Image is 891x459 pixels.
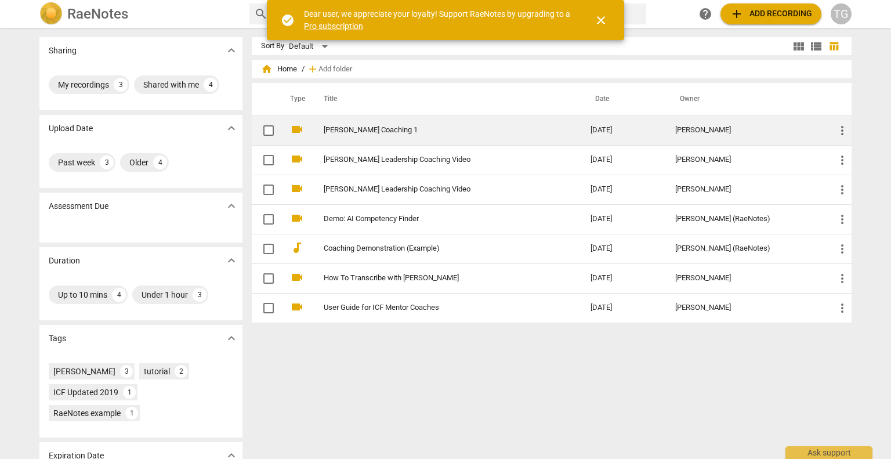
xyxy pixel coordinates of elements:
td: [DATE] [581,263,666,293]
p: Upload Date [49,122,93,135]
span: videocam [290,122,304,136]
span: videocam [290,152,304,166]
span: expand_more [224,44,238,57]
a: LogoRaeNotes [39,2,240,26]
span: search [254,7,268,21]
img: Logo [39,2,63,26]
th: Type [281,83,310,115]
div: Up to 10 mins [58,289,107,301]
span: more_vert [835,242,849,256]
button: Upload [720,3,821,24]
button: Show more [223,42,240,59]
span: expand_more [224,254,238,268]
div: Older [129,157,148,168]
button: List view [807,38,825,55]
div: 2 [175,365,187,378]
p: Assessment Due [49,200,108,212]
span: expand_more [224,199,238,213]
div: Ask support [785,446,872,459]
button: Close [587,6,615,34]
div: 4 [112,288,126,302]
th: Title [310,83,581,115]
a: Pro subscription [304,21,363,31]
span: view_module [792,39,806,53]
div: [PERSON_NAME] [675,303,817,312]
span: check_circle [281,13,295,27]
div: 3 [114,78,128,92]
div: Shared with me [143,79,199,91]
div: 4 [204,78,218,92]
td: [DATE] [581,145,666,175]
span: videocam [290,182,304,196]
div: Past week [58,157,95,168]
div: [PERSON_NAME] [675,185,817,194]
span: home [261,63,273,75]
div: RaeNotes example [53,407,121,419]
span: videocam [290,270,304,284]
a: Coaching Demonstration (Example) [324,244,549,253]
td: [DATE] [581,115,666,145]
span: close [594,13,608,27]
button: Show more [223,252,240,269]
a: [PERSON_NAME] Leadership Coaching Video [324,156,549,164]
span: help [698,7,712,21]
div: [PERSON_NAME] [675,126,817,135]
span: more_vert [835,301,849,315]
th: Date [581,83,666,115]
span: view_list [809,39,823,53]
a: [PERSON_NAME] Coaching 1 [324,126,549,135]
button: Show more [223,120,240,137]
span: videocam [290,211,304,225]
div: 1 [123,386,136,399]
div: Under 1 hour [142,289,188,301]
a: [PERSON_NAME] Leadership Coaching Video [324,185,549,194]
div: 3 [100,156,114,169]
span: audiotrack [290,241,304,255]
div: [PERSON_NAME] [675,274,817,283]
span: more_vert [835,124,849,138]
h2: RaeNotes [67,6,128,22]
td: [DATE] [581,175,666,204]
span: expand_more [224,121,238,135]
span: more_vert [835,153,849,167]
button: Show more [223,197,240,215]
div: [PERSON_NAME] (RaeNotes) [675,244,817,253]
span: more_vert [835,183,849,197]
span: Add folder [318,65,352,74]
span: add [307,63,318,75]
th: Owner [666,83,826,115]
span: Home [261,63,297,75]
span: / [302,65,305,74]
div: 3 [120,365,133,378]
a: User Guide for ICF Mentor Coaches [324,303,549,312]
span: table_chart [828,41,839,52]
span: expand_more [224,331,238,345]
a: Help [695,3,716,24]
span: more_vert [835,272,849,285]
button: Show more [223,330,240,347]
p: Duration [49,255,80,267]
button: Tile view [790,38,807,55]
div: Default [289,37,332,56]
div: ICF Updated 2019 [53,386,118,398]
div: 3 [193,288,207,302]
button: Table view [825,38,842,55]
span: more_vert [835,212,849,226]
div: Dear user, we appreciate your loyalty! Support RaeNotes by upgrading to a [304,8,573,32]
button: TG [831,3,852,24]
span: videocam [290,300,304,314]
span: add [730,7,744,21]
div: [PERSON_NAME] (RaeNotes) [675,215,817,223]
p: Sharing [49,45,77,57]
div: My recordings [58,79,109,91]
div: [PERSON_NAME] [53,366,115,377]
div: [PERSON_NAME] [675,156,817,164]
td: [DATE] [581,204,666,234]
span: Add recording [730,7,812,21]
td: [DATE] [581,293,666,323]
p: Tags [49,332,66,345]
a: How To Transcribe with [PERSON_NAME] [324,274,549,283]
td: [DATE] [581,234,666,263]
div: 1 [125,407,138,420]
